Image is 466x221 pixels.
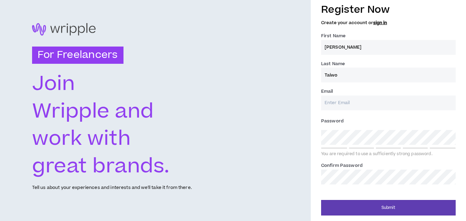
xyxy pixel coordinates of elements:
a: sign in [373,20,387,26]
label: Email [321,86,333,97]
label: First Name [321,30,346,41]
p: Tell us about your experiences and interests and we'll take it from there. [32,184,192,191]
h5: Create your account or [321,20,456,25]
div: You are required to use a sufficiently strong password. [321,151,456,157]
h3: For Freelancers [32,47,123,64]
text: work with [32,124,132,153]
text: Wripple and [32,97,154,126]
input: First name [321,40,456,55]
button: Submit [321,200,456,215]
input: Enter Email [321,96,456,110]
label: Last Name [321,58,345,69]
span: Password [321,118,344,124]
text: Join [32,70,75,98]
input: Last name [321,68,456,82]
h3: Register Now [321,2,456,17]
label: Confirm Password [321,160,363,171]
text: great brands. [32,152,170,181]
